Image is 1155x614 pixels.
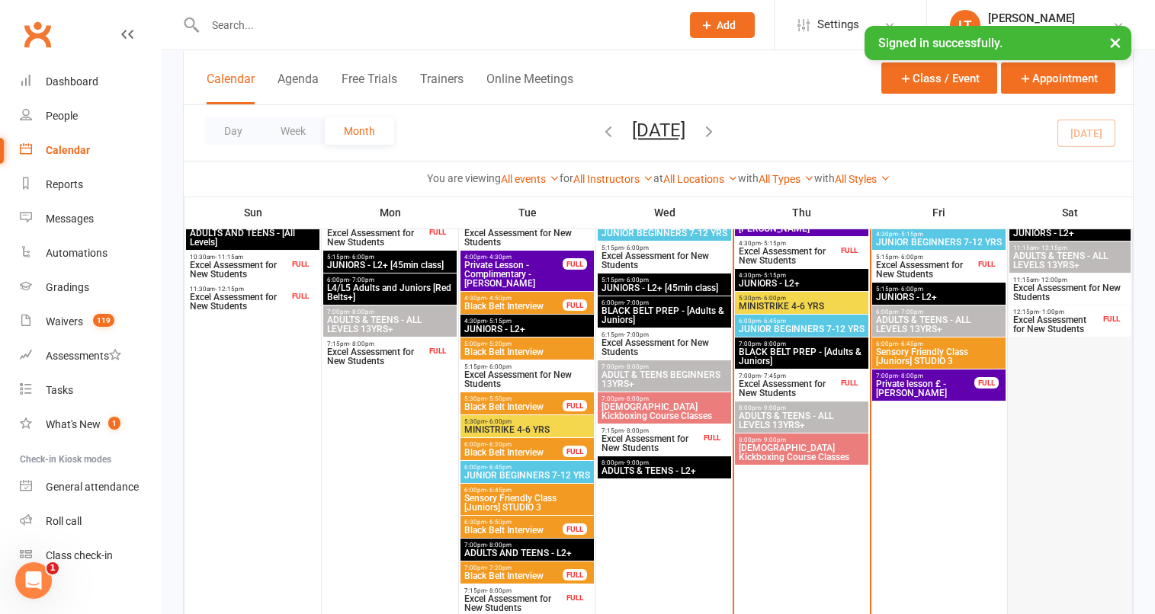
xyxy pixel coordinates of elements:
[1012,309,1100,315] span: 12:15pm
[189,286,289,293] span: 11:30am
[601,331,728,338] span: 6:15pm
[738,373,838,379] span: 7:00pm
[486,72,573,104] button: Online Meetings
[342,72,397,104] button: Free Trials
[761,272,786,279] span: - 5:15pm
[184,197,322,229] th: Sun
[653,172,663,184] strong: at
[875,347,1003,366] span: Sensory Friendly Class [Juniors] STUDIO 3
[20,408,161,442] a: What's New1
[898,373,923,379] span: - 8:00pm
[1038,277,1067,283] span: - 12:00pm
[486,363,512,370] span: - 6:00pm
[1102,26,1129,59] button: ×
[486,487,512,494] span: - 6:45pm
[486,587,512,594] span: - 8:00pm
[486,464,512,471] span: - 6:45pm
[46,315,83,328] div: Waivers
[738,302,865,311] span: MINISTRIKE 4-6 YRS
[20,339,161,373] a: Assessments
[875,238,1003,247] span: JUNIOR BEGINNERS 7-12 YRS
[349,277,374,283] span: - 7:00pm
[464,363,591,370] span: 5:15pm
[46,144,90,156] div: Calendar
[425,345,450,357] div: FULL
[326,254,454,261] span: 5:15pm
[875,254,975,261] span: 5:15pm
[738,279,865,288] span: JUNIORS - L2+
[1099,313,1124,325] div: FULL
[761,437,786,443] span: - 9:00pm
[464,542,591,548] span: 7:00pm
[20,305,161,339] a: Waivers 119
[563,446,587,457] div: FULL
[632,120,685,141] button: [DATE]
[464,347,591,357] span: Black Belt Interview
[898,341,923,347] span: - 6:45pm
[761,341,786,347] span: - 8:00pm
[20,202,161,236] a: Messages
[624,331,649,338] span: - 7:00pm
[464,254,563,261] span: 4:00pm
[1012,283,1128,302] span: Excel Assessment for New Students
[875,373,975,379] span: 7:00pm
[624,245,649,251] span: - 6:00pm
[738,379,838,398] span: Excel Assessment for New Students
[717,19,736,31] span: Add
[624,277,649,283] span: - 6:00pm
[1001,62,1115,94] button: Appointment
[464,564,563,571] span: 7:00pm
[898,254,923,261] span: - 6:00pm
[46,350,121,362] div: Assessments
[1012,251,1128,270] span: ADULTS & TEENS - ALL LEVELS 13YRS+
[326,229,426,247] span: Excel Assessment for New Students
[1008,197,1133,229] th: Sat
[601,370,728,389] span: ADULT & TEENS BEGINNERS 13YRS+
[464,325,591,334] span: JUNIORS - L2+
[601,229,728,238] span: JUNIOR BEGINNERS 7-12 YRS
[761,373,786,379] span: - 7:45pm
[464,261,563,288] span: Private Lesson - Complimentary - [PERSON_NAME]
[738,206,838,233] span: Private Lesson - Complimentary - [PERSON_NAME]
[738,347,865,366] span: BLACK BELT PREP - [Adults & Juniors]
[278,72,319,104] button: Agenda
[464,548,591,558] span: ADULTS AND TEENS - L2+
[20,236,161,270] a: Automations
[464,425,591,434] span: MINISTRIKE 4-6 YRS
[601,245,728,251] span: 5:15pm
[563,592,587,603] div: FULL
[601,306,728,325] span: BLACK BELT PREP - [Adults & Juniors]
[464,302,563,311] span: Black Belt Interview
[878,36,1003,50] span: Signed in successfully.
[486,418,512,425] span: - 6:00pm
[1012,315,1100,334] span: Excel Assessment for New Students
[189,261,289,279] span: Excel Assessment for New Students
[420,72,464,104] button: Trainers
[20,470,161,504] a: General attendance kiosk mode
[464,341,591,347] span: 5:00pm
[189,229,316,247] span: ADULTS AND TEENS - [All Levels]
[898,309,923,315] span: - 7:00pm
[288,290,313,302] div: FULL
[464,571,563,580] span: Black Belt Interview
[20,99,161,133] a: People
[486,254,512,261] span: - 4:30pm
[46,418,101,430] div: What's New
[1038,245,1067,251] span: - 12:15pm
[601,363,728,370] span: 7:00pm
[601,277,728,283] span: 5:15pm
[974,258,999,270] div: FULL
[486,395,512,402] span: - 5:50pm
[20,504,161,539] a: Roll call
[761,240,786,247] span: - 5:15pm
[201,14,670,36] input: Search...
[573,173,653,185] a: All Instructors
[601,299,728,306] span: 6:00pm
[425,226,450,238] div: FULL
[601,283,728,293] span: JUNIORS - L2+ [45min class]
[46,549,113,561] div: Class check-in
[1039,309,1064,315] span: - 1:00pm
[733,197,871,229] th: Thu
[486,519,512,526] span: - 6:50pm
[875,341,1003,347] span: 6:00pm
